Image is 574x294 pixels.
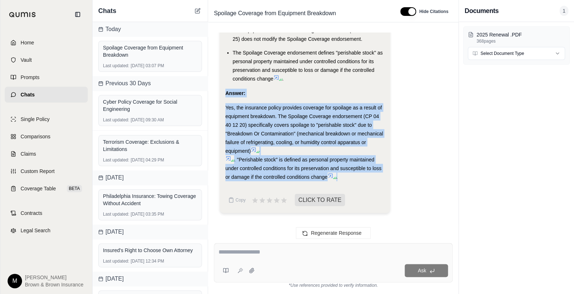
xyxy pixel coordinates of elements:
[225,90,245,96] strong: Answer:
[25,281,83,288] span: Brown & Brown Insurance
[103,138,197,153] div: Terrorism Coverage: Exclusions & Limitations
[25,274,83,281] span: [PERSON_NAME]
[476,38,565,44] p: 368 pages
[103,211,197,217] div: [DATE] 03:35 PM
[103,247,197,254] div: Insured's Right to Choose Own Attorney
[103,258,129,264] span: Last updated:
[21,227,51,234] span: Legal Search
[21,39,34,46] span: Home
[295,194,345,206] span: CLICK TO RATE
[92,272,208,286] div: [DATE]
[405,264,448,277] button: Ask
[5,205,88,221] a: Contracts
[5,146,88,162] a: Claims
[5,163,88,179] a: Custom Report
[225,193,249,207] button: Copy
[21,74,39,81] span: Prompts
[92,22,208,36] div: Today
[311,230,361,236] span: Regenerate Response
[560,6,568,16] span: 1
[92,225,208,239] div: [DATE]
[476,31,565,38] p: 2025 Renewal .PDF
[103,157,197,163] div: [DATE] 04:29 PM
[296,227,370,239] button: Regenerate Response
[21,185,56,192] span: Coverage Table
[98,6,116,16] span: Chats
[5,52,88,68] a: Vault
[8,274,22,288] div: M
[21,209,42,217] span: Contracts
[92,76,208,91] div: Previous 30 Days
[465,6,499,16] h3: Documents
[103,98,197,113] div: Cyber Policy Coverage for Social Engineering
[214,282,453,288] div: *Use references provided to verify information.
[72,9,83,20] button: Collapse sidebar
[225,105,383,154] span: Yes, the insurance policy provides coverage for spoilage as a result of equipment breakdown. The ...
[103,117,129,123] span: Last updated:
[211,8,339,19] span: Spoilage Coverage from Equipment Breakdown
[103,117,197,123] div: [DATE] 09:30 AM
[5,181,88,196] a: Coverage TableBETA
[103,63,129,69] span: Last updated:
[336,174,338,180] span: .
[103,157,129,163] span: Last updated:
[103,193,197,207] div: Philadelphia Insurance: Towing Coverage Without Accident
[103,63,197,69] div: [DATE] 03:07 PM
[233,50,383,82] span: The Spoilage Coverage endorsement defines "perishable stock" as personal property maintained unde...
[233,27,379,42] span: The Equipment Breakdown Coverage endorsement (CP 75 51 03 25) does not modify the Spoilage Covera...
[5,87,88,103] a: Chats
[21,150,36,157] span: Claims
[5,69,88,85] a: Prompts
[5,35,88,51] a: Home
[103,258,197,264] div: [DATE] 12:34 PM
[418,268,426,273] span: Ask
[9,12,36,17] img: Qumis Logo
[21,133,50,140] span: Comparisons
[92,170,208,185] div: [DATE]
[211,8,392,19] div: Edit Title
[193,7,202,15] button: New Chat
[21,56,32,64] span: Vault
[21,168,55,175] span: Custom Report
[282,76,284,82] span: .
[5,129,88,144] a: Comparisons
[468,31,565,44] button: 2025 Renewal .PDF368pages
[225,157,381,180] span: . "Perishable stock" is defined as personal property maintained under controlled conditions for i...
[5,222,88,238] a: Legal Search
[21,116,49,123] span: Single Policy
[67,185,82,192] span: BETA
[419,9,448,14] span: Hide Citations
[103,44,197,59] div: Spoilage Coverage from Equipment Breakdown
[103,211,129,217] span: Last updated:
[5,111,88,127] a: Single Policy
[236,197,246,203] span: Copy
[21,91,35,98] span: Chats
